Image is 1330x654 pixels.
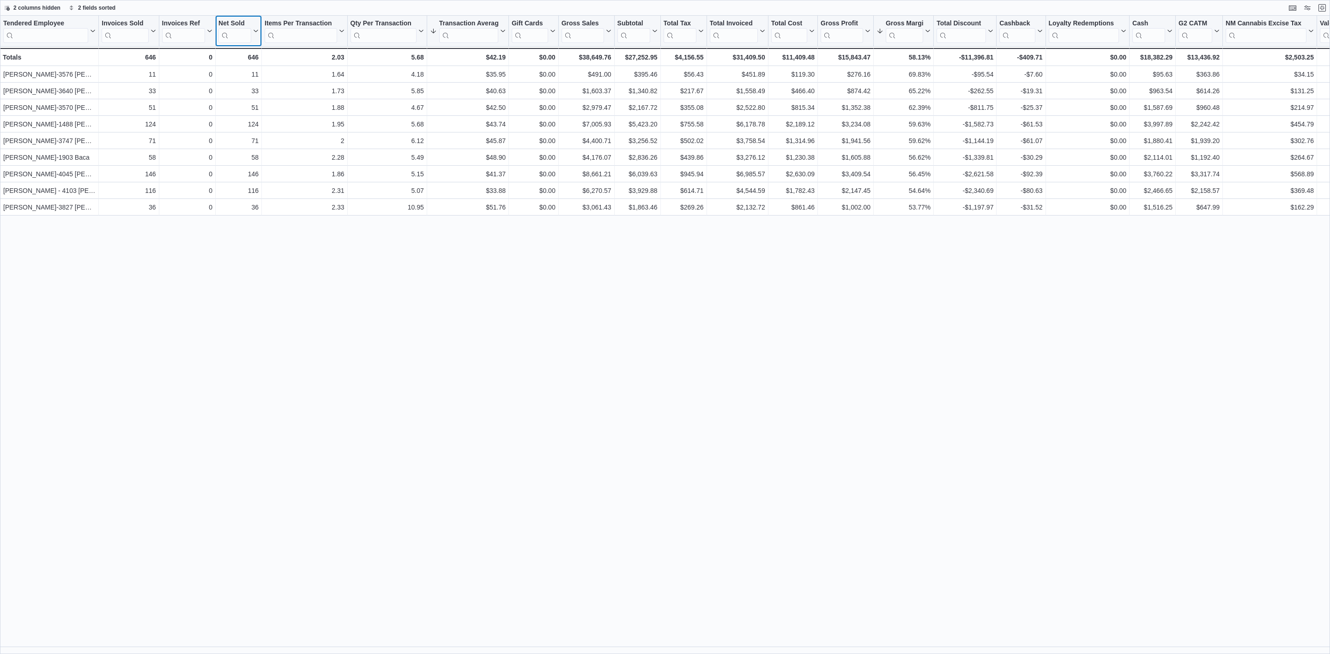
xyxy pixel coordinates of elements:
div: 53.77% [877,202,931,213]
div: $48.90 [430,152,506,163]
div: 56.62% [877,152,931,163]
div: $3,929.88 [617,185,658,196]
button: Cashback [999,19,1042,43]
div: $0.00 [1049,85,1127,96]
div: $0.00 [1049,119,1127,130]
div: Gift Card Sales [512,19,548,43]
div: -$31.52 [999,202,1042,213]
div: $11,409.48 [771,52,815,63]
div: -$2,621.58 [937,168,993,180]
div: $18,382.29 [1132,52,1173,63]
div: 0 [162,152,212,163]
div: 124 [218,119,259,130]
div: $41.37 [430,168,506,180]
div: 58 [102,152,156,163]
button: Items Per Transaction [265,19,345,43]
div: $0.00 [512,168,556,180]
div: $0.00 [1049,135,1127,146]
div: 2.33 [265,202,345,213]
div: Qty Per Transaction [351,19,417,28]
div: $3,760.22 [1132,168,1173,180]
button: Display options [1302,2,1313,13]
div: $1,941.56 [821,135,871,146]
button: Total Tax [664,19,704,43]
div: 0 [162,119,212,130]
div: Gross Margin [886,19,923,28]
div: $15,843.47 [821,52,871,63]
div: [PERSON_NAME]-4045 [PERSON_NAME] [3,168,96,180]
div: 0 [162,135,212,146]
div: 5.07 [351,185,424,196]
div: -$1,144.19 [937,135,993,146]
div: -$25.37 [999,102,1042,113]
div: 62.39% [877,102,931,113]
div: $3,409.54 [821,168,871,180]
div: $960.48 [1179,102,1220,113]
div: Cashback [999,19,1035,43]
div: $614.26 [1179,85,1220,96]
div: 0 [162,185,212,196]
div: $0.00 [512,135,556,146]
button: Total Discount [937,19,993,43]
div: $395.46 [617,69,658,80]
button: Keyboard shortcuts [1287,2,1298,13]
div: 1.86 [265,168,345,180]
div: $13,436.92 [1179,52,1220,63]
div: 54.64% [877,185,931,196]
div: $2,630.09 [771,168,815,180]
div: 116 [218,185,259,196]
div: -$61.53 [999,119,1042,130]
div: -$95.54 [937,69,993,80]
div: -$61.07 [999,135,1042,146]
div: $51.76 [430,202,506,213]
div: $945.94 [664,168,704,180]
div: $3,234.08 [821,119,871,130]
div: -$1,197.97 [937,202,993,213]
button: Tendered Employee [3,19,96,43]
div: $43.74 [430,119,506,130]
div: 36 [102,202,156,213]
div: $1,587.69 [1132,102,1173,113]
div: 5.85 [351,85,424,96]
div: -$2,340.69 [937,185,993,196]
div: $1,558.49 [710,85,765,96]
div: $647.99 [1179,202,1220,213]
div: $3,997.89 [1132,119,1173,130]
div: $0.00 [1049,185,1127,196]
div: $302.76 [1226,135,1314,146]
div: $45.87 [430,135,506,146]
div: $1,939.20 [1179,135,1220,146]
div: $1,352.38 [821,102,871,113]
div: $2,158.57 [1179,185,1220,196]
div: 5.68 [351,52,424,63]
div: $2,167.72 [617,102,658,113]
div: $755.58 [664,119,704,130]
div: 2 [265,135,345,146]
div: $2,242.42 [1179,119,1220,130]
div: Total Cost [771,19,807,43]
button: Loyalty Redemptions [1049,19,1127,43]
div: -$409.71 [999,52,1042,63]
div: $861.46 [771,202,815,213]
div: $1,192.40 [1179,152,1220,163]
div: $1,605.88 [821,152,871,163]
div: 36 [218,202,259,213]
div: -$1,582.73 [937,119,993,130]
button: NM Cannabis Excise Tax [1226,19,1314,43]
div: Tendered Employee [3,19,88,28]
div: $0.00 [512,202,556,213]
div: Total Cost [771,19,807,28]
div: $131.25 [1226,85,1314,96]
div: 58 [218,152,259,163]
div: $355.08 [664,102,704,113]
div: $38,649.76 [562,52,611,63]
div: $2,114.01 [1132,152,1173,163]
div: [PERSON_NAME]-1488 [PERSON_NAME] [3,119,96,130]
div: $4,156.55 [664,52,704,63]
div: Items Per Transaction [265,19,337,43]
button: 2 fields sorted [65,2,119,13]
div: Subtotal [617,19,650,28]
div: -$7.60 [999,69,1042,80]
div: $439.86 [664,152,704,163]
div: 65.22% [877,85,931,96]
